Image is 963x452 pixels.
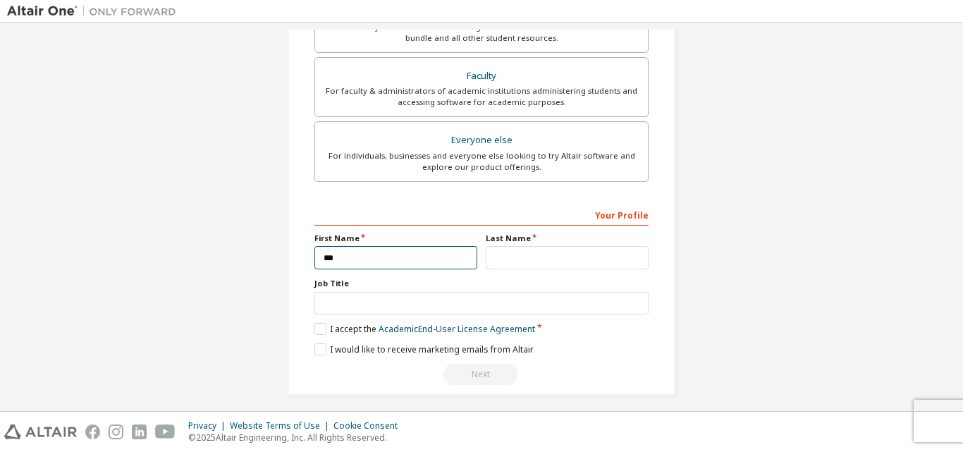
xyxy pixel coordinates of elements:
img: altair_logo.svg [4,424,77,439]
img: facebook.svg [85,424,100,439]
div: For currently enrolled students looking to access the free Altair Student Edition bundle and all ... [324,21,639,44]
div: For individuals, businesses and everyone else looking to try Altair software and explore our prod... [324,150,639,173]
div: Read and acccept EULA to continue [314,364,649,385]
div: Everyone else [324,130,639,150]
img: youtube.svg [155,424,176,439]
div: Faculty [324,66,639,86]
label: Last Name [486,233,649,244]
label: First Name [314,233,477,244]
label: I accept the [314,323,535,335]
div: Privacy [188,420,230,432]
img: Altair One [7,4,183,18]
p: © 2025 Altair Engineering, Inc. All Rights Reserved. [188,432,406,444]
label: I would like to receive marketing emails from Altair [314,343,534,355]
img: linkedin.svg [132,424,147,439]
div: Your Profile [314,203,649,226]
div: For faculty & administrators of academic institutions administering students and accessing softwa... [324,85,639,108]
label: Job Title [314,278,649,289]
a: Academic End-User License Agreement [379,323,535,335]
div: Cookie Consent [333,420,406,432]
img: instagram.svg [109,424,123,439]
div: Website Terms of Use [230,420,333,432]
